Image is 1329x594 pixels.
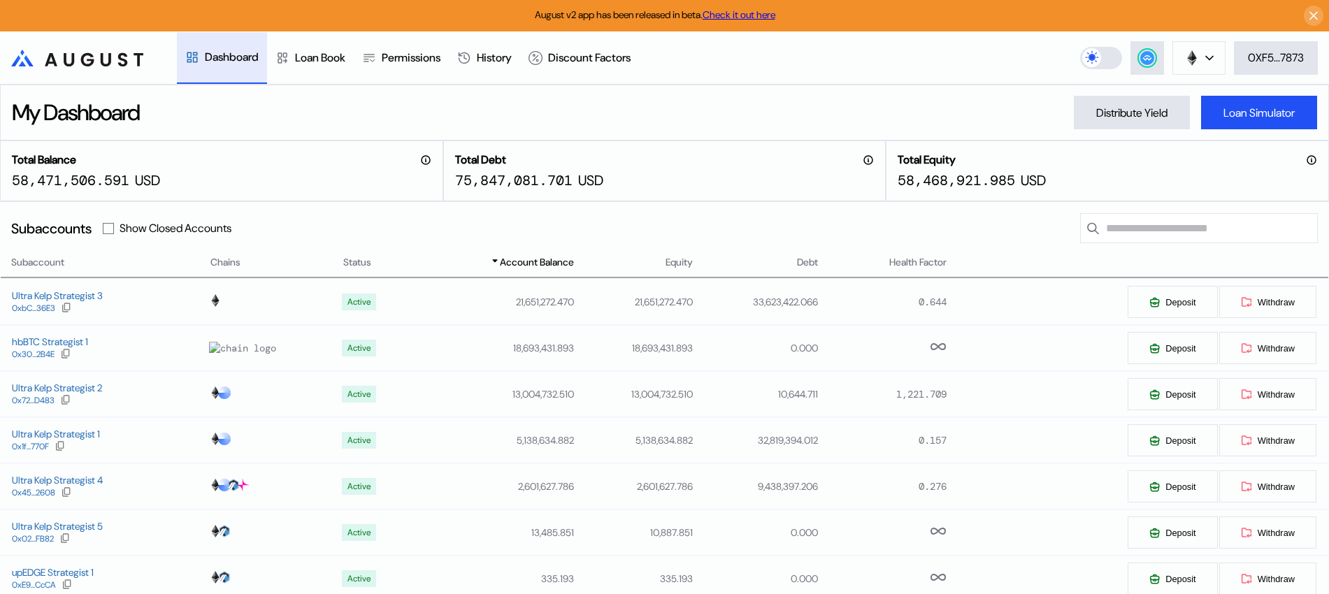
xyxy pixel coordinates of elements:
[1165,343,1195,354] span: Deposit
[520,32,639,84] a: Discount Factors
[415,463,575,509] td: 2,601,627.786
[1165,297,1195,307] span: Deposit
[694,417,819,463] td: 32,819,394.012
[415,417,575,463] td: 5,138,634.882
[347,435,371,445] div: Active
[449,32,520,84] a: History
[1219,377,1317,411] button: Withdraw
[694,325,819,371] td: 0.000
[12,289,103,302] div: Ultra Kelp Strategist 3
[209,571,222,584] img: chain logo
[1127,423,1218,457] button: Deposit
[694,463,819,509] td: 9,438,397.206
[1127,516,1218,549] button: Deposit
[694,279,819,325] td: 33,623,422.066
[415,371,575,417] td: 13,004,732.510
[12,566,94,579] div: upEDGE Strategist 1
[12,580,56,590] div: 0xE9...CcCA
[415,509,575,556] td: 13,485.851
[575,417,693,463] td: 5,138,634.882
[666,255,693,270] span: Equity
[1248,50,1304,65] div: 0XF5...7873
[1219,331,1317,365] button: Withdraw
[1258,574,1295,584] span: Withdraw
[218,479,231,491] img: chain logo
[1223,106,1295,120] div: Loan Simulator
[1127,470,1218,503] button: Deposit
[209,342,276,354] img: chain logo
[1201,96,1317,129] button: Loan Simulator
[455,171,573,189] div: 75,847,081.701
[209,433,222,445] img: chain logo
[120,221,231,236] label: Show Closed Accounts
[1096,106,1168,120] div: Distribute Yield
[819,417,948,463] td: 0.157
[548,50,631,65] div: Discount Factors
[797,255,818,270] span: Debt
[1127,331,1218,365] button: Deposit
[218,433,231,445] img: chain logo
[135,171,160,189] div: USD
[209,479,222,491] img: chain logo
[1258,343,1295,354] span: Withdraw
[209,294,222,307] img: chain logo
[1021,171,1046,189] div: USD
[1258,297,1295,307] span: Withdraw
[209,386,222,399] img: chain logo
[12,474,103,486] div: Ultra Kelp Strategist 4
[12,152,76,167] h2: Total Balance
[1258,528,1295,538] span: Withdraw
[575,371,693,417] td: 13,004,732.510
[889,255,947,270] span: Health Factor
[1219,470,1317,503] button: Withdraw
[12,428,100,440] div: Ultra Kelp Strategist 1
[1165,481,1195,492] span: Deposit
[575,509,693,556] td: 10,887.851
[12,349,55,359] div: 0x30...2B4E
[1165,389,1195,400] span: Deposit
[209,525,222,537] img: chain logo
[500,255,574,270] span: Account Balance
[12,171,129,189] div: 58,471,506.591
[210,255,240,270] span: Chains
[703,8,775,21] a: Check it out here
[1219,516,1317,549] button: Withdraw
[1165,574,1195,584] span: Deposit
[236,479,249,491] img: chain logo
[578,171,603,189] div: USD
[575,279,693,325] td: 21,651,272.470
[819,371,948,417] td: 1,221.709
[1165,528,1195,538] span: Deposit
[218,386,231,399] img: chain logo
[382,50,440,65] div: Permissions
[347,343,371,353] div: Active
[415,279,575,325] td: 21,651,272.470
[694,371,819,417] td: 10,644.711
[1219,423,1317,457] button: Withdraw
[819,279,948,325] td: 0.644
[347,297,371,307] div: Active
[12,488,55,498] div: 0x45...2608
[1184,50,1200,66] img: chain logo
[347,574,371,584] div: Active
[11,255,64,270] span: Subaccount
[819,463,948,509] td: 0.276
[1258,389,1295,400] span: Withdraw
[694,509,819,556] td: 0.000
[295,50,345,65] div: Loan Book
[1172,41,1226,75] button: chain logo
[347,389,371,399] div: Active
[1219,285,1317,319] button: Withdraw
[455,152,506,167] h2: Total Debt
[12,442,49,451] div: 0x1f...770F
[12,520,103,533] div: Ultra Kelp Strategist 5
[1165,435,1195,446] span: Deposit
[343,255,371,270] span: Status
[12,534,54,544] div: 0x02...FB82
[354,32,449,84] a: Permissions
[1258,481,1295,492] span: Withdraw
[12,335,88,348] div: hbBTC Strategist 1
[218,525,231,537] img: chain logo
[898,171,1015,189] div: 58,468,921.985
[12,303,55,313] div: 0xbC...36E3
